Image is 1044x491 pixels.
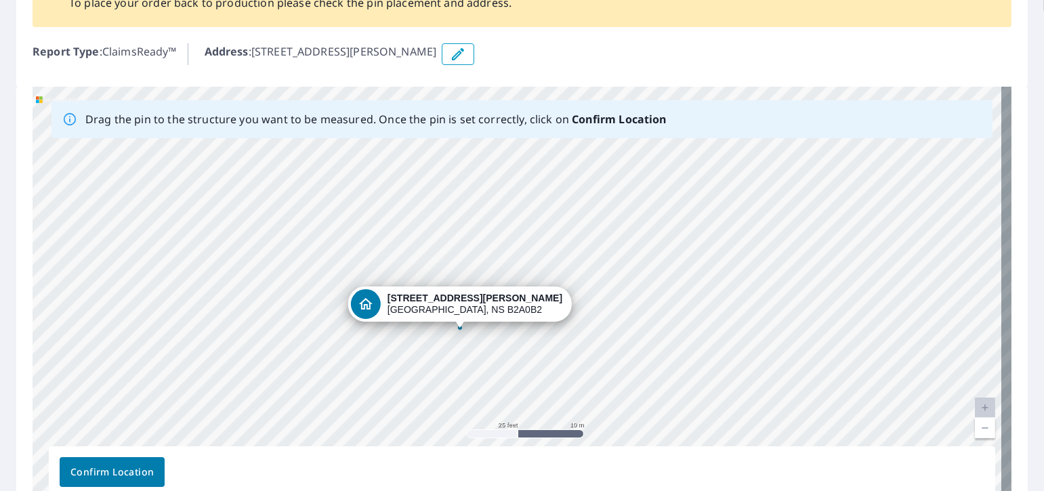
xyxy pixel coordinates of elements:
[205,44,249,59] b: Address
[205,43,437,65] p: : [STREET_ADDRESS][PERSON_NAME]
[975,418,995,438] a: Current Level 20, Zoom Out
[85,111,667,127] p: Drag the pin to the structure you want to be measured. Once the pin is set correctly, click on
[572,112,666,127] b: Confirm Location
[33,44,100,59] b: Report Type
[33,43,177,65] p: : ClaimsReady™
[975,398,995,418] a: Current Level 20, Zoom In Disabled
[60,457,165,487] button: Confirm Location
[70,464,154,481] span: Confirm Location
